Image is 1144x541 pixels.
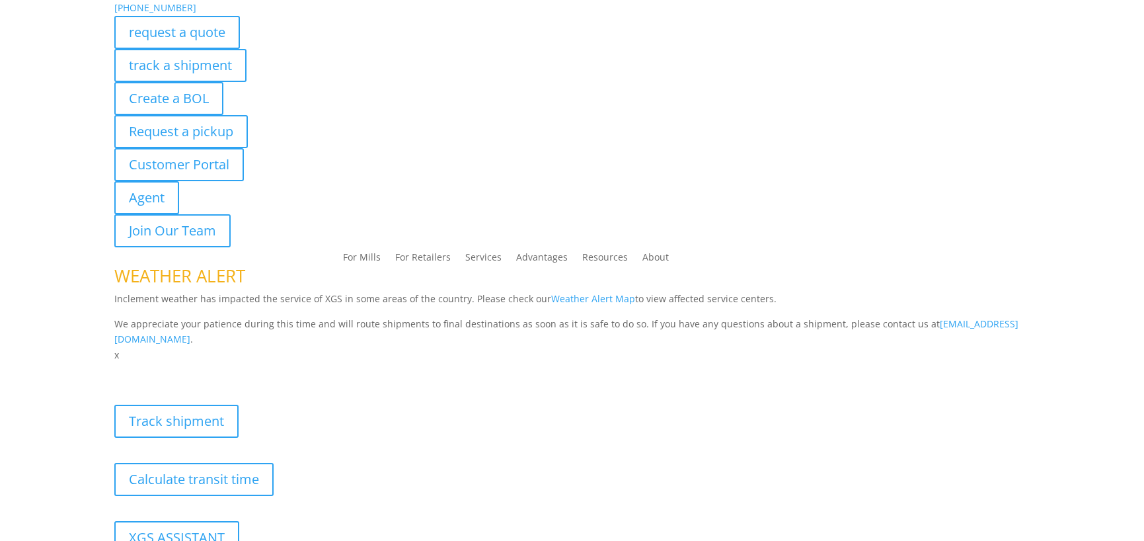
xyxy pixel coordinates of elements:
[114,405,239,438] a: Track shipment
[114,365,409,378] b: Visibility, transparency, and control for your entire supply chain.
[114,316,1030,348] p: We appreciate your patience during this time and will route shipments to final destinations as so...
[114,148,244,181] a: Customer Portal
[114,264,245,288] span: WEATHER ALERT
[114,291,1030,316] p: Inclement weather has impacted the service of XGS in some areas of the country. Please check our ...
[114,463,274,496] a: Calculate transit time
[114,347,1030,363] p: x
[551,292,635,305] a: Weather Alert Map
[114,82,223,115] a: Create a BOL
[114,214,231,247] a: Join Our Team
[343,253,381,267] a: For Mills
[114,16,240,49] a: request a quote
[516,253,568,267] a: Advantages
[582,253,628,267] a: Resources
[114,1,196,14] a: [PHONE_NUMBER]
[395,253,451,267] a: For Retailers
[114,115,248,148] a: Request a pickup
[642,253,669,267] a: About
[114,181,179,214] a: Agent
[465,253,502,267] a: Services
[114,49,247,82] a: track a shipment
